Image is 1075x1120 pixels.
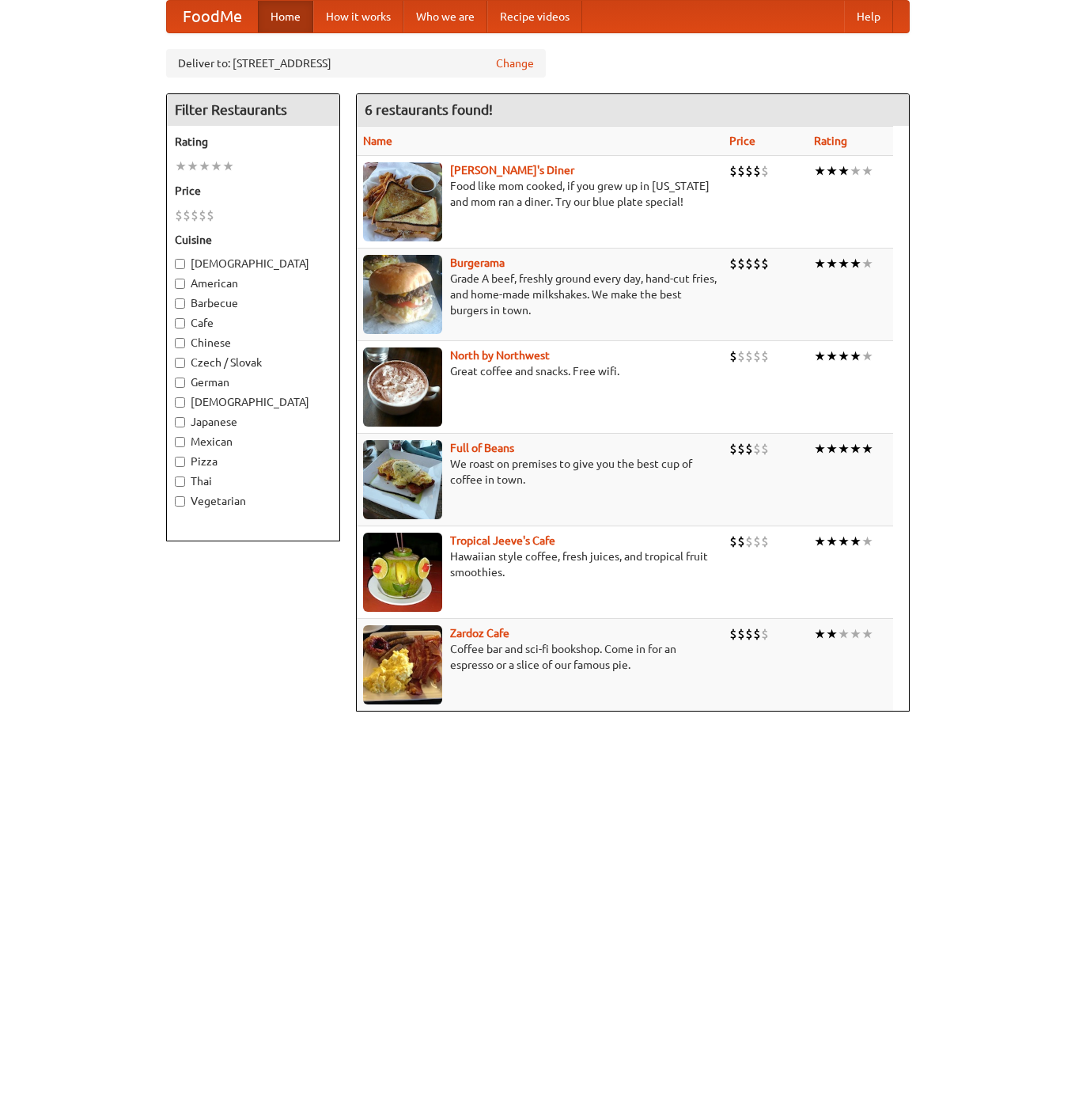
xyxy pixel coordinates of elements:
[753,347,761,365] li: $
[826,255,838,272] li: ★
[363,456,717,488] p: We roast on premises to give you the best cup of coffee in town.
[175,338,185,348] input: Chinese
[175,158,187,175] li: ★
[737,347,745,365] li: $
[729,135,755,147] a: Price
[175,493,331,509] label: Vegetarian
[745,162,753,180] li: $
[745,625,753,643] li: $
[175,315,331,331] label: Cafe
[761,255,769,272] li: $
[850,533,861,550] li: ★
[363,549,717,580] p: Hawaiian style coffee, fresh juices, and tropical fruit smoothies.
[814,162,826,180] li: ★
[826,625,838,643] li: ★
[487,1,582,32] a: Recipe videos
[745,440,753,457] li: $
[861,347,873,365] li: ★
[761,625,769,643] li: $
[175,256,331,271] label: [DEMOGRAPHIC_DATA]
[167,94,339,126] h4: Filter Restaurants
[175,454,331,469] label: Pizza
[175,355,331,370] label: Czech / Slovak
[363,178,717,210] p: Food like mom cooked, if you grew up in [US_STATE] and mom ran a diner. Try our blue plate special!
[450,164,574,177] a: [PERSON_NAME]'s Diner
[206,207,214,224] li: $
[850,440,861,457] li: ★
[745,255,753,272] li: $
[737,625,745,643] li: $
[450,349,550,362] a: North by Northwest
[403,1,487,32] a: Who we are
[729,533,737,550] li: $
[175,473,331,489] label: Thai
[175,374,331,390] label: German
[175,335,331,351] label: Chinese
[826,162,838,180] li: ★
[861,625,873,643] li: ★
[175,434,331,450] label: Mexican
[737,533,745,550] li: $
[861,162,873,180] li: ★
[175,496,185,507] input: Vegetarian
[175,275,331,291] label: American
[753,255,761,272] li: $
[175,457,185,467] input: Pizza
[729,440,737,457] li: $
[175,397,185,408] input: [DEMOGRAPHIC_DATA]
[199,158,210,175] li: ★
[187,158,199,175] li: ★
[175,394,331,410] label: [DEMOGRAPHIC_DATA]
[450,627,509,640] a: Zardoz Cafe
[814,625,826,643] li: ★
[175,183,331,199] h5: Price
[175,134,331,150] h5: Rating
[761,533,769,550] li: $
[737,440,745,457] li: $
[745,347,753,365] li: $
[363,162,442,241] img: sallys.jpg
[175,358,185,368] input: Czech / Slovak
[175,417,185,427] input: Japanese
[363,533,442,612] img: jeeves.jpg
[167,1,258,32] a: FoodMe
[861,440,873,457] li: ★
[363,625,442,704] img: zardoz.jpg
[838,255,850,272] li: ★
[175,414,331,430] label: Japanese
[175,259,185,269] input: [DEMOGRAPHIC_DATA]
[844,1,893,32] a: Help
[450,256,505,269] a: Burgerama
[826,440,838,457] li: ★
[861,255,873,272] li: ★
[861,533,873,550] li: ★
[183,207,191,224] li: $
[729,625,737,643] li: $
[826,533,838,550] li: ★
[450,534,555,547] a: Tropical Jeeve's Cafe
[450,442,514,454] a: Full of Beans
[175,476,185,487] input: Thai
[753,162,761,180] li: $
[175,318,185,328] input: Cafe
[814,347,826,365] li: ★
[850,255,861,272] li: ★
[175,207,183,224] li: $
[363,271,717,318] p: Grade A beef, freshly ground every day, hand-cut fries, and home-made milkshakes. We make the bes...
[737,255,745,272] li: $
[258,1,313,32] a: Home
[175,298,185,309] input: Barbecue
[175,232,331,248] h5: Cuisine
[838,347,850,365] li: ★
[850,347,861,365] li: ★
[363,255,442,334] img: burgerama.jpg
[753,440,761,457] li: $
[166,49,546,78] div: Deliver to: [STREET_ADDRESS]
[729,255,737,272] li: $
[191,207,199,224] li: $
[363,641,717,673] p: Coffee bar and sci-fi bookshop. Come in for an espresso or a slice of our famous pie.
[363,347,442,427] img: north.jpg
[814,135,847,147] a: Rating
